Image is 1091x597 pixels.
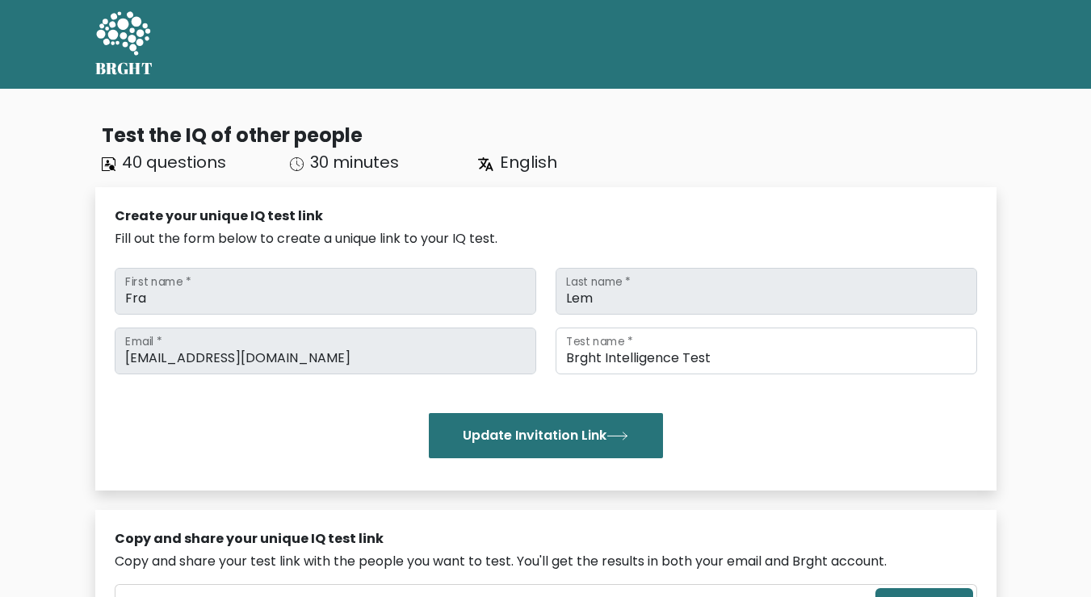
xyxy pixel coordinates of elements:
input: Test name [556,328,977,374]
div: Fill out the form below to create a unique link to your IQ test. [115,229,977,248]
div: Create your unique IQ test link [115,207,977,226]
a: BRGHT [95,6,153,82]
div: Copy and share your test link with the people you want to test. You'll get the results in both yo... [115,552,977,571]
div: Test the IQ of other people [102,121,997,150]
span: 40 questions [122,151,226,173]
input: First name [115,268,536,315]
div: Copy and share your unique IQ test link [115,529,977,549]
input: Last name [556,268,977,315]
span: English [500,151,557,173]
input: Email [115,328,536,374]
span: 30 minutes [310,151,399,173]
h5: BRGHT [95,59,153,78]
button: Update Invitation Link [429,413,663,458]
